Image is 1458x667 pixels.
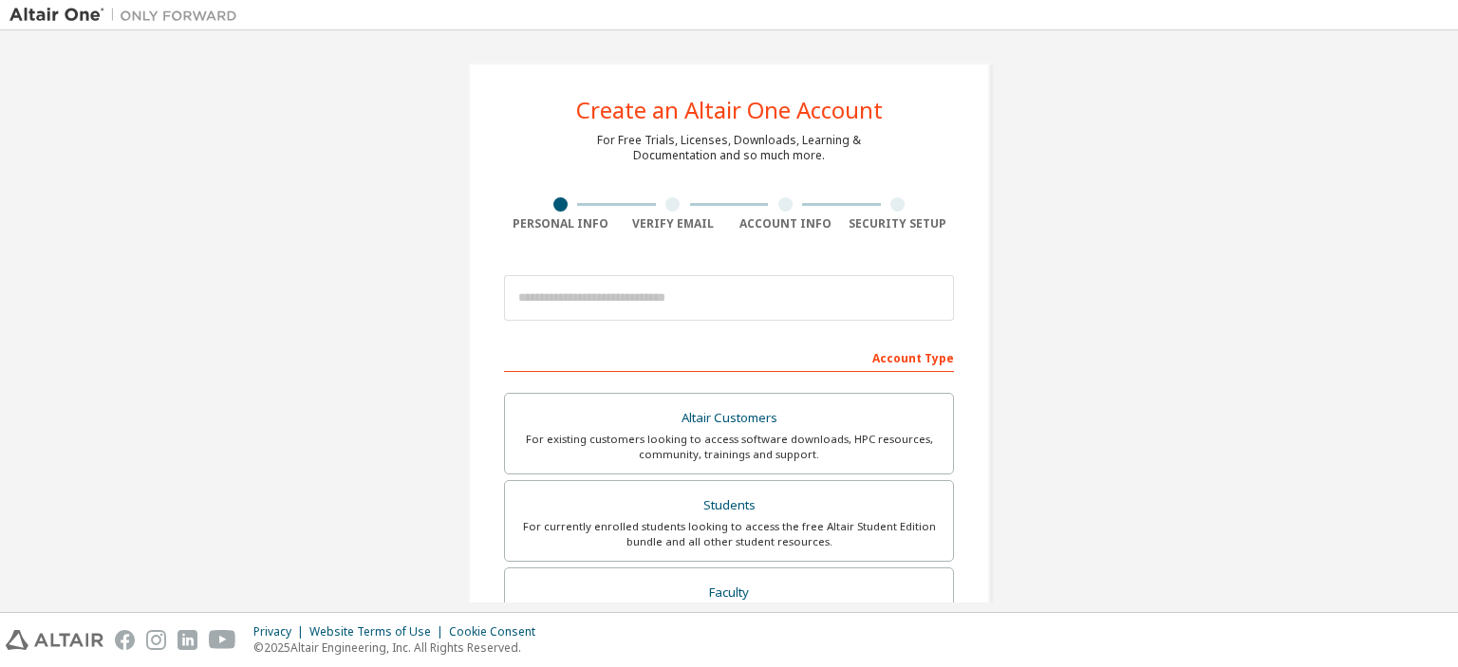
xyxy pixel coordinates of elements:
div: Personal Info [504,216,617,232]
img: instagram.svg [146,630,166,650]
img: youtube.svg [209,630,236,650]
div: Security Setup [842,216,955,232]
img: facebook.svg [115,630,135,650]
img: altair_logo.svg [6,630,103,650]
div: Account Info [729,216,842,232]
div: Create an Altair One Account [576,99,883,121]
div: Cookie Consent [449,624,547,639]
div: For currently enrolled students looking to access the free Altair Student Edition bundle and all ... [516,519,942,549]
img: linkedin.svg [178,630,197,650]
div: Website Terms of Use [309,624,449,639]
p: © 2025 Altair Engineering, Inc. All Rights Reserved. [253,639,547,656]
div: Altair Customers [516,405,942,432]
div: For Free Trials, Licenses, Downloads, Learning & Documentation and so much more. [597,133,861,163]
div: Faculty [516,580,942,606]
div: Privacy [253,624,309,639]
div: Account Type [504,342,954,372]
img: Altair One [9,6,247,25]
div: Students [516,492,942,519]
div: Verify Email [617,216,730,232]
div: For existing customers looking to access software downloads, HPC resources, community, trainings ... [516,432,942,462]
